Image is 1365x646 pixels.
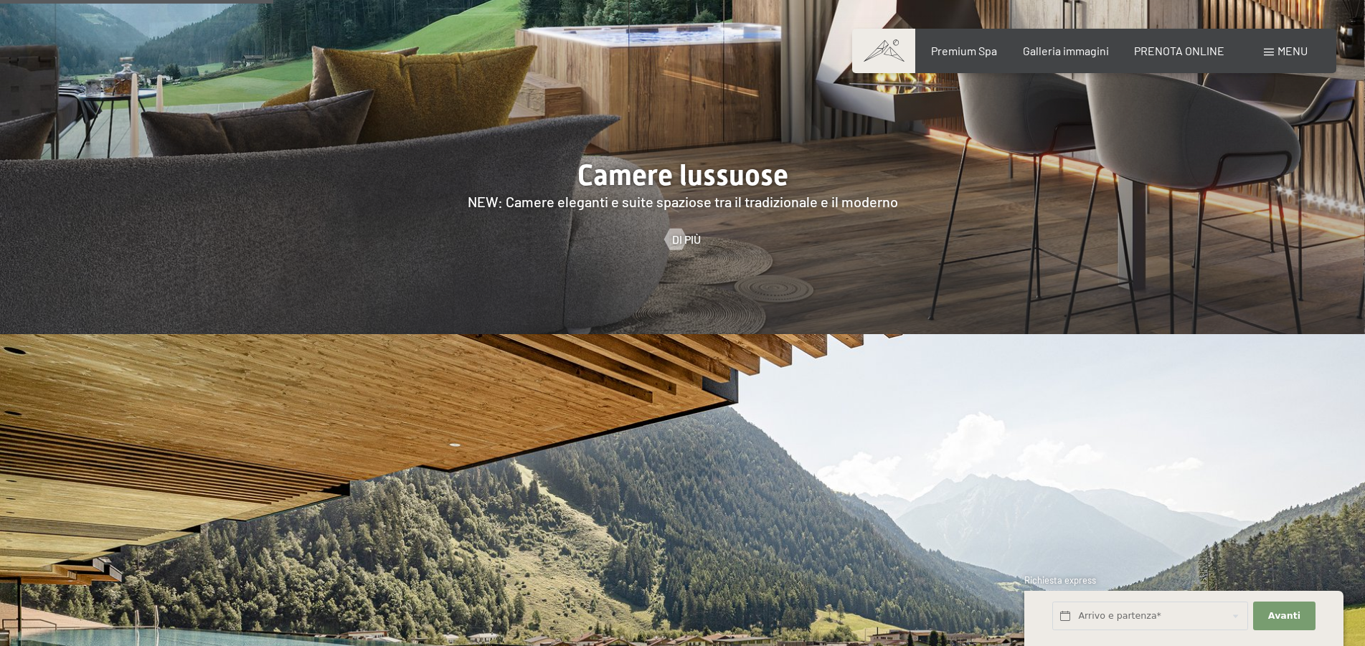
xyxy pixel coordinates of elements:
[1134,44,1224,57] a: PRENOTA ONLINE
[1277,44,1308,57] span: Menu
[1268,609,1300,622] span: Avanti
[665,232,701,247] a: Di più
[672,232,701,247] span: Di più
[931,44,997,57] a: Premium Spa
[1024,574,1096,586] span: Richiesta express
[1023,44,1109,57] a: Galleria immagini
[1253,602,1315,631] button: Avanti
